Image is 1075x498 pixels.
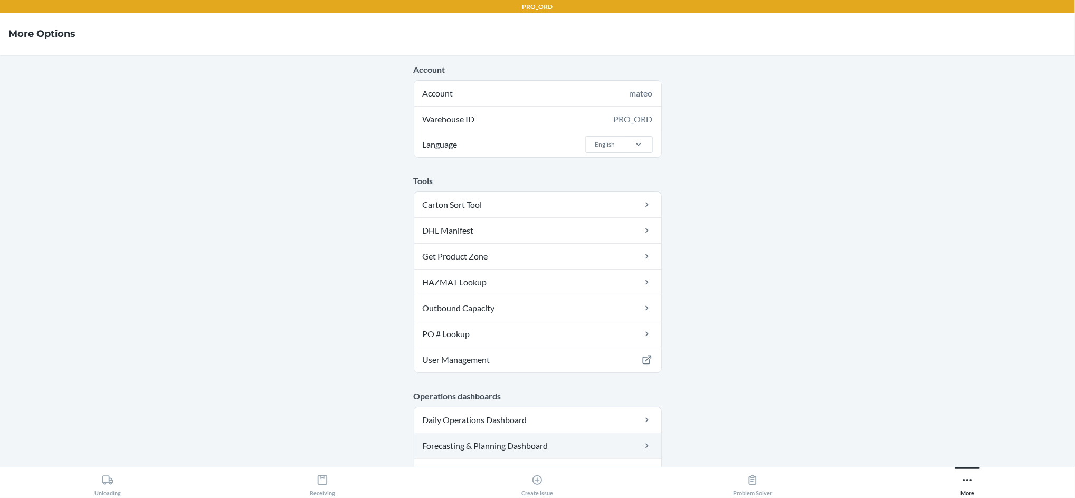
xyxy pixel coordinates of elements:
[414,433,661,458] a: Forecasting & Planning Dashboard
[414,81,661,106] div: Account
[414,295,661,321] a: Outbound Capacity
[630,87,653,100] div: mateo
[414,63,662,76] p: Account
[860,467,1075,496] button: More
[414,321,661,347] a: PO # Lookup
[960,470,974,496] div: More
[414,407,661,433] a: Daily Operations Dashboard
[614,113,653,126] div: PRO_ORD
[414,218,661,243] a: DHL Manifest
[522,2,553,12] p: PRO_ORD
[310,470,335,496] div: Receiving
[414,244,661,269] a: Get Product Zone
[645,467,860,496] button: Problem Solver
[215,467,430,496] button: Receiving
[414,175,662,187] p: Tools
[414,270,661,295] a: HAZMAT Lookup
[421,132,459,157] span: Language
[414,459,661,484] a: Operating Metrics Dashboard
[521,470,553,496] div: Create Issue
[94,470,121,496] div: Unloading
[594,140,595,149] input: LanguageEnglish
[414,192,661,217] a: Carton Sort Tool
[8,27,75,41] h4: More Options
[430,467,645,496] button: Create Issue
[414,107,661,132] div: Warehouse ID
[414,347,661,372] a: User Management
[733,470,772,496] div: Problem Solver
[595,140,615,149] div: English
[414,390,662,403] p: Operations dashboards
